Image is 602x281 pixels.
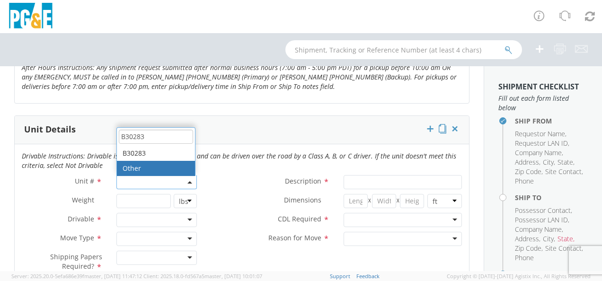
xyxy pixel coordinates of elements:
[75,176,94,185] span: Unit #
[447,272,591,280] span: Copyright © [DATE]-[DATE] Agistix Inc., All Rights Reserved
[356,272,380,280] a: Feedback
[515,167,543,176] li: ,
[515,225,563,234] li: ,
[515,206,572,215] li: ,
[50,252,102,271] span: Shipping Papers Required?
[400,194,424,208] input: Height
[515,129,567,139] li: ,
[558,158,573,167] span: State
[498,81,579,92] strong: Shipment Checklist
[117,161,195,176] li: Other
[7,3,54,31] img: pge-logo-06675f144f4cfa6a6814.png
[11,272,142,280] span: Server: 2025.20.0-5efa686e39f
[515,139,569,148] li: ,
[515,215,569,225] li: ,
[515,234,540,244] li: ,
[330,272,350,280] a: Support
[515,194,588,201] h4: Ship To
[268,233,321,242] span: Reason for Move
[558,234,575,244] li: ,
[72,195,94,204] span: Weight
[515,206,571,215] span: Possessor Contact
[543,158,555,167] li: ,
[515,225,562,234] span: Company Name
[515,244,541,253] span: Zip Code
[24,125,76,134] h3: Unit Details
[515,148,563,158] li: ,
[545,244,582,253] span: Site Contact
[22,63,457,91] i: After Hours Instructions: Any shipment request submitted after normal business hours (7:00 am - 5...
[543,234,554,243] span: City
[372,194,396,208] input: Width
[68,214,94,223] span: Drivable
[368,194,372,208] span: X
[204,272,262,280] span: master, [DATE] 10:01:07
[278,214,321,223] span: CDL Required
[498,94,588,113] span: Fill out each form listed below
[515,234,539,243] span: Address
[515,244,543,253] li: ,
[545,167,583,176] li: ,
[558,158,575,167] li: ,
[543,158,554,167] span: City
[515,215,568,224] span: Possessor LAN ID
[543,234,555,244] li: ,
[515,167,541,176] span: Zip Code
[396,194,400,208] span: X
[515,117,588,124] h4: Ship From
[558,234,573,243] span: State
[285,176,321,185] span: Description
[22,151,456,170] i: Drivable Instructions: Drivable is a unit that is roadworthy and can be driven over the road by a...
[285,40,522,59] input: Shipment, Tracking or Reference Number (at least 4 chars)
[545,244,583,253] li: ,
[515,176,534,185] span: Phone
[344,194,368,208] input: Length
[545,167,582,176] span: Site Contact
[143,272,262,280] span: Client: 2025.18.0-fd567a5
[515,158,539,167] span: Address
[117,146,195,161] li: B30283
[515,148,562,157] span: Company Name
[515,129,565,138] span: Requestor Name
[515,139,568,148] span: Requestor LAN ID
[60,233,94,242] span: Move Type
[515,158,540,167] li: ,
[84,272,142,280] span: master, [DATE] 11:47:12
[284,195,321,204] span: Dimensions
[515,253,534,262] span: Phone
